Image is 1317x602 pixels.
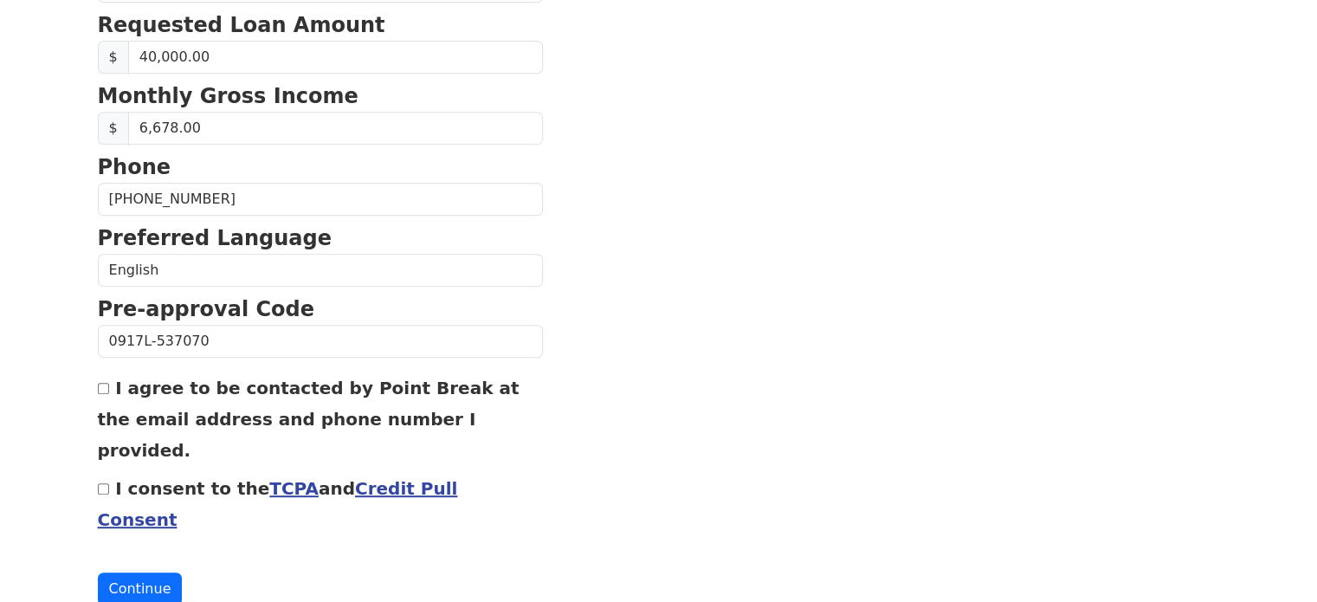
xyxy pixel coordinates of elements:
[98,325,543,358] input: Pre-approval Code
[98,41,129,74] span: $
[98,226,332,250] strong: Preferred Language
[98,297,315,321] strong: Pre-approval Code
[128,112,543,145] input: Monthly Gross Income
[98,81,543,112] p: Monthly Gross Income
[269,478,319,499] a: TCPA
[98,155,171,179] strong: Phone
[98,478,458,530] label: I consent to the and
[98,112,129,145] span: $
[98,13,385,37] strong: Requested Loan Amount
[128,41,543,74] input: Requested Loan Amount
[98,378,520,461] label: I agree to be contacted by Point Break at the email address and phone number I provided.
[98,183,543,216] input: (___) ___-____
